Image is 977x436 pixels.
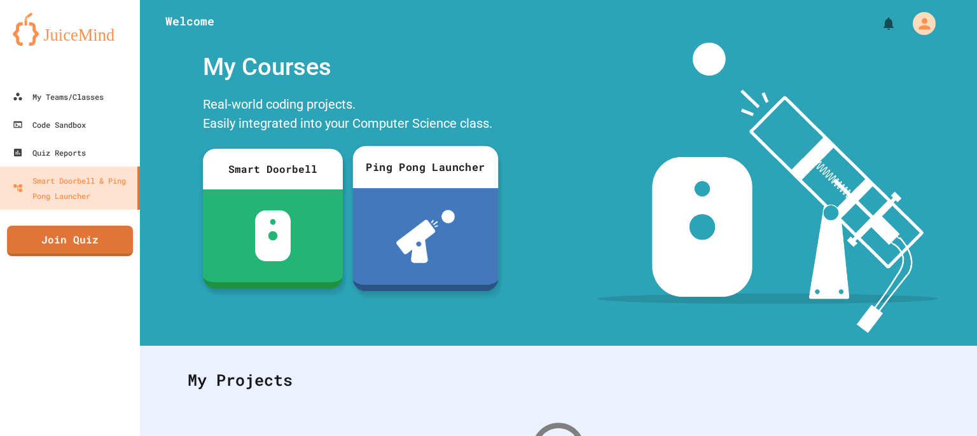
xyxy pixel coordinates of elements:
[197,92,502,139] div: Real-world coding projects. Easily integrated into your Computer Science class.
[13,89,104,104] div: My Teams/Classes
[597,43,938,333] img: banner-image-my-projects.png
[7,226,133,256] a: Join Quiz
[13,117,86,132] div: Code Sandbox
[353,146,499,189] div: Ping Pong Launcher
[255,210,291,261] img: sdb-white.svg
[396,210,455,262] img: ppl-with-ball.png
[899,9,939,38] div: My Account
[13,145,86,160] div: Quiz Reports
[175,355,942,405] div: My Projects
[203,149,343,189] div: Smart Doorbell
[13,13,127,46] img: logo-orange.svg
[197,43,502,92] div: My Courses
[13,173,132,203] div: Smart Doorbell & Ping Pong Launcher
[857,13,899,34] div: My Notifications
